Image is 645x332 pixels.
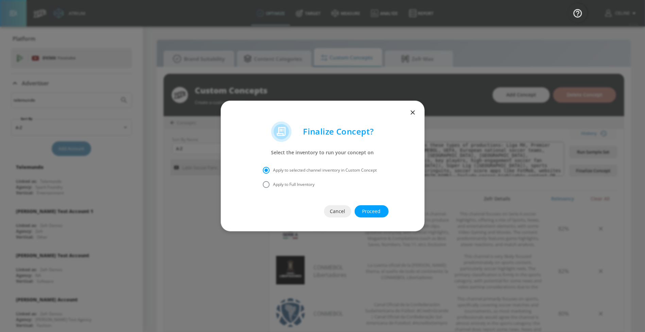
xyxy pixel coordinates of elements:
span: Apply to Full Inventory [273,181,315,188]
span: Proceed [368,207,375,216]
p: Select the inventory to run your concept on [258,150,387,156]
button: Open Resource Center [568,3,587,22]
button: Proceed [355,205,389,217]
button: Cancel [324,205,351,217]
span: Apply to selected channel inventory in Custom Concept [273,167,377,173]
p: Finalize Concept? [303,127,374,137]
